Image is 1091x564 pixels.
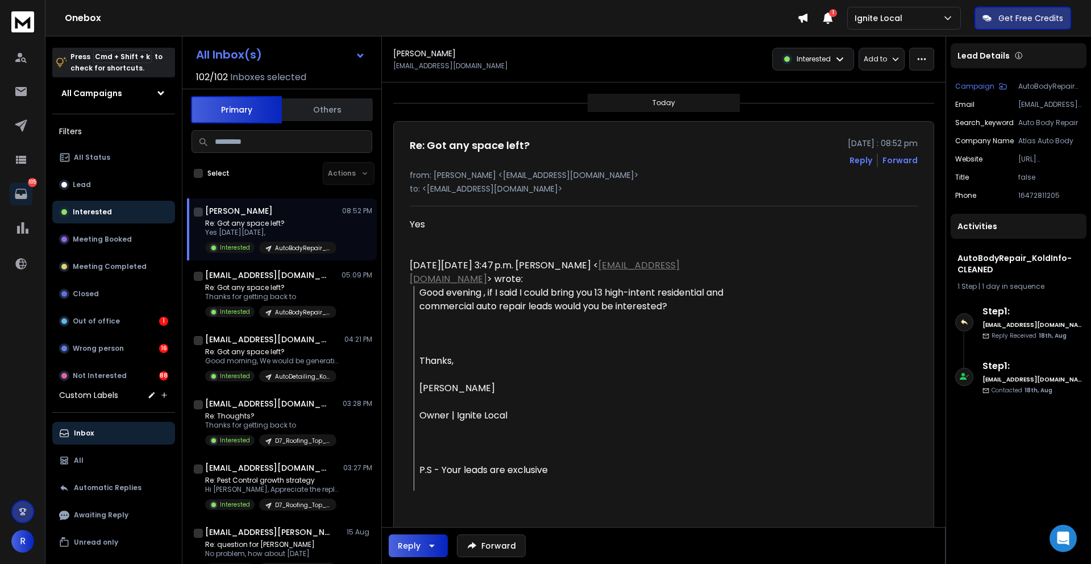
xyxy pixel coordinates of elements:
button: All Campaigns [52,82,175,105]
p: Contacted [992,386,1052,395]
h1: Re: Got any space left? [410,138,530,154]
p: D7_Roofing_Top_100_Usa_Cities-CLEANED [275,501,330,509]
button: Inbox [52,422,175,445]
p: Ignite Local [855,13,907,24]
p: 15 Aug [347,528,372,537]
p: D7_Roofing_Top_100_Usa_Cities-CLEANED [275,437,330,445]
p: All [74,456,84,465]
label: Select [207,169,230,178]
p: Meeting Completed [73,262,147,271]
h1: [EMAIL_ADDRESS][DOMAIN_NAME] [205,334,330,345]
h1: AutoBodyRepair_KoldInfo-CLEANED [957,252,1080,275]
p: Add to [864,55,887,64]
p: Press to check for shortcuts. [70,51,163,74]
p: No problem, how about [DATE] [205,549,336,558]
p: Reply Received [992,331,1067,340]
h6: [EMAIL_ADDRESS][DOMAIN_NAME] [982,375,1082,384]
p: Interested [220,500,250,509]
p: Lead Details [957,50,1010,61]
p: Automatic Replies [74,483,141,492]
p: [URL][DOMAIN_NAME] [1018,155,1082,164]
h1: [EMAIL_ADDRESS][DOMAIN_NAME] [205,462,330,474]
p: [EMAIL_ADDRESS][DOMAIN_NAME] [1018,100,1082,109]
div: Forward [882,155,918,166]
div: 16 [159,344,168,353]
span: Cmd + Shift + k [93,50,152,63]
p: Yes [DATE][DATE], [205,228,336,237]
button: Closed [52,283,175,305]
p: false [1018,173,1082,182]
p: Re: Thoughts? [205,412,336,421]
p: Inbox [74,429,94,438]
p: Interested [220,372,250,380]
p: title [955,173,969,182]
div: Reply [398,540,420,551]
span: 1 Step [957,281,977,291]
h3: Inboxes selected [230,70,306,84]
p: website [955,155,982,164]
p: 105 [28,178,37,187]
button: Campaign [955,82,1007,91]
a: [EMAIL_ADDRESS][DOMAIN_NAME] [410,259,680,285]
p: Auto Body Repair [1018,118,1082,127]
p: Thanks for getting back to [205,292,336,301]
p: Atlas Auto Body [1018,136,1082,146]
p: Interested [220,308,250,316]
p: Re: Pest Control growth strategy [205,476,342,485]
p: Meeting Booked [73,235,132,244]
p: 04:21 PM [344,335,372,344]
h1: [EMAIL_ADDRESS][DOMAIN_NAME] [205,269,330,281]
p: [EMAIL_ADDRESS][DOMAIN_NAME] [393,61,508,70]
blockquote: Good evening , if I said I could bring you 13 high-intent residential and commercial auto repair ... [414,286,742,491]
p: from: [PERSON_NAME] <[EMAIL_ADDRESS][DOMAIN_NAME]> [410,169,918,181]
button: All Status [52,146,175,169]
p: All Status [74,153,110,162]
button: Reply [389,534,448,557]
button: Forward [457,534,526,557]
h1: [EMAIL_ADDRESS][PERSON_NAME][DOMAIN_NAME] [205,526,330,538]
button: Reply [850,155,872,166]
p: AutoBodyRepair_KoldInfo-CLEANED [275,244,330,252]
div: 88 [159,371,168,380]
p: [DATE] : 08:52 pm [848,138,918,149]
p: Phone [955,191,976,200]
p: Today [652,98,675,107]
p: Interested [797,55,831,64]
p: search_keyword [955,118,1014,127]
p: Out of office [73,317,120,326]
button: Awaiting Reply [52,504,175,526]
div: | [957,282,1080,291]
button: Get Free Credits [975,7,1071,30]
p: AutoDetailing_KoldInfo-CLEANED [275,372,330,381]
p: Closed [73,289,99,298]
button: Others [282,97,373,122]
span: 102 / 102 [196,70,228,84]
div: Open Intercom Messenger [1050,525,1077,552]
p: Good morning, We would be generating [205,356,342,366]
span: 1 [829,9,837,17]
p: AutoBodyRepair_KoldInfo-CLEANED [1018,82,1082,91]
p: Email [955,100,975,109]
p: Wrong person [73,344,124,353]
button: Primary [191,96,282,123]
button: R [11,530,34,553]
p: Re: question for [PERSON_NAME] [205,540,336,549]
p: Campaign [955,82,994,91]
p: AutoBodyRepair_KoldInfo-CLEANED [275,308,330,317]
p: Hi [PERSON_NAME], Appreciate the reply. Here’s the [205,485,342,494]
button: Interested [52,201,175,223]
p: 08:52 PM [342,206,372,215]
p: Unread only [74,538,118,547]
p: to: <[EMAIL_ADDRESS][DOMAIN_NAME]> [410,183,918,194]
p: Lead [73,180,91,189]
h1: [PERSON_NAME] [205,205,273,217]
p: 03:27 PM [343,463,372,472]
button: All [52,449,175,472]
h1: All Inbox(s) [196,49,262,60]
div: [DATE][DATE] 3:47 p.m. [PERSON_NAME] < > wrote: [410,259,742,286]
p: Re: Got any space left? [205,283,336,292]
h1: [EMAIL_ADDRESS][DOMAIN_NAME] [205,398,330,409]
p: Interested [220,243,250,252]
